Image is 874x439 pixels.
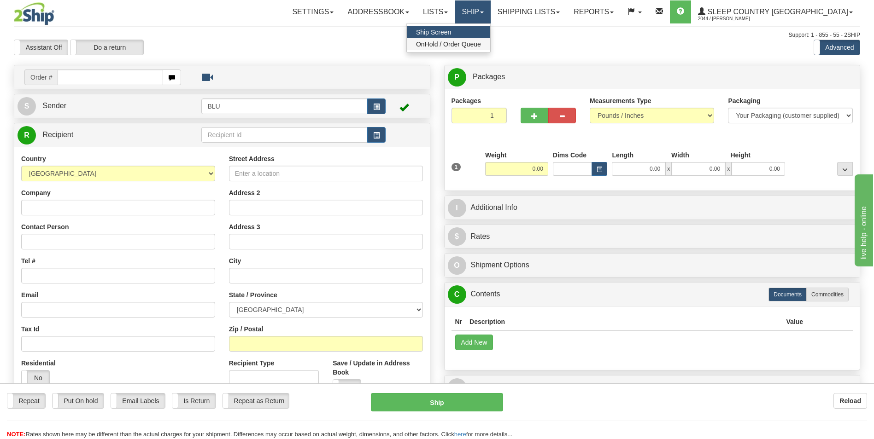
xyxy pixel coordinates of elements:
[21,358,56,368] label: Residential
[416,40,481,48] span: OnHold / Order Queue
[21,188,51,197] label: Company
[223,393,289,408] label: Repeat as Return
[229,188,260,197] label: Address 2
[24,69,58,85] span: Order #
[814,40,860,55] label: Advanced
[612,150,634,160] label: Length
[448,256,857,275] a: OShipment Options
[229,358,275,368] label: Recipient Type
[14,2,54,25] img: logo2044.jpg
[201,98,367,114] input: Sender Id
[416,29,451,36] span: Ship Screen
[7,6,85,17] div: live help - online
[448,198,857,217] a: IAdditional Info
[452,96,481,105] label: Packages
[448,68,466,87] span: P
[705,8,848,16] span: Sleep Country [GEOGRAPHIC_DATA]
[448,68,857,87] a: P Packages
[853,173,873,266] iframe: chat widget
[407,26,490,38] a: Ship Screen
[7,431,25,438] span: NOTE:
[229,222,260,231] label: Address 3
[229,256,241,266] label: City
[698,14,767,23] span: 2044 / [PERSON_NAME]
[42,102,66,110] span: Sender
[371,393,503,411] button: Ship
[730,150,751,160] label: Height
[725,162,732,176] span: x
[691,0,860,23] a: Sleep Country [GEOGRAPHIC_DATA] 2044 / [PERSON_NAME]
[229,166,423,181] input: Enter a location
[448,285,466,304] span: C
[491,0,567,23] a: Shipping lists
[448,227,857,246] a: $Rates
[448,285,857,304] a: CContents
[18,126,181,144] a: R Recipient
[14,40,68,55] label: Assistant Off
[229,154,275,163] label: Street Address
[70,40,143,55] label: Do a return
[839,397,861,404] b: Reload
[333,358,422,377] label: Save / Update in Address Book
[473,73,505,81] span: Packages
[7,393,45,408] label: Repeat
[21,290,38,300] label: Email
[448,378,466,397] span: R
[111,393,165,408] label: Email Labels
[671,150,689,160] label: Width
[21,222,69,231] label: Contact Person
[333,380,361,394] label: No
[448,378,857,397] a: RReturn Shipment
[340,0,416,23] a: Addressbook
[229,324,264,334] label: Zip / Postal
[201,127,367,143] input: Recipient Id
[665,162,672,176] span: x
[590,96,651,105] label: Measurements Type
[485,150,506,160] label: Weight
[452,313,466,330] th: Nr
[454,431,466,438] a: here
[728,96,760,105] label: Packaging
[833,393,867,409] button: Reload
[837,162,853,176] div: ...
[455,0,490,23] a: Ship
[14,31,860,39] div: Support: 1 - 855 - 55 - 2SHIP
[229,290,277,300] label: State / Province
[448,199,466,217] span: I
[407,38,490,50] a: OnHold / Order Queue
[448,227,466,246] span: $
[22,370,49,385] label: No
[567,0,621,23] a: Reports
[768,288,807,301] label: Documents
[466,313,782,330] th: Description
[42,131,73,139] span: Recipient
[553,150,587,160] label: Dims Code
[21,154,46,163] label: Country
[448,256,466,275] span: O
[18,97,201,116] a: S Sender
[18,126,36,144] span: R
[18,97,36,116] span: S
[455,335,493,350] button: Add New
[172,393,216,408] label: Is Return
[782,313,807,330] th: Value
[416,0,455,23] a: Lists
[53,393,104,408] label: Put On hold
[452,163,461,171] span: 1
[285,0,340,23] a: Settings
[21,256,35,266] label: Tel #
[806,288,849,301] label: Commodities
[21,324,39,334] label: Tax Id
